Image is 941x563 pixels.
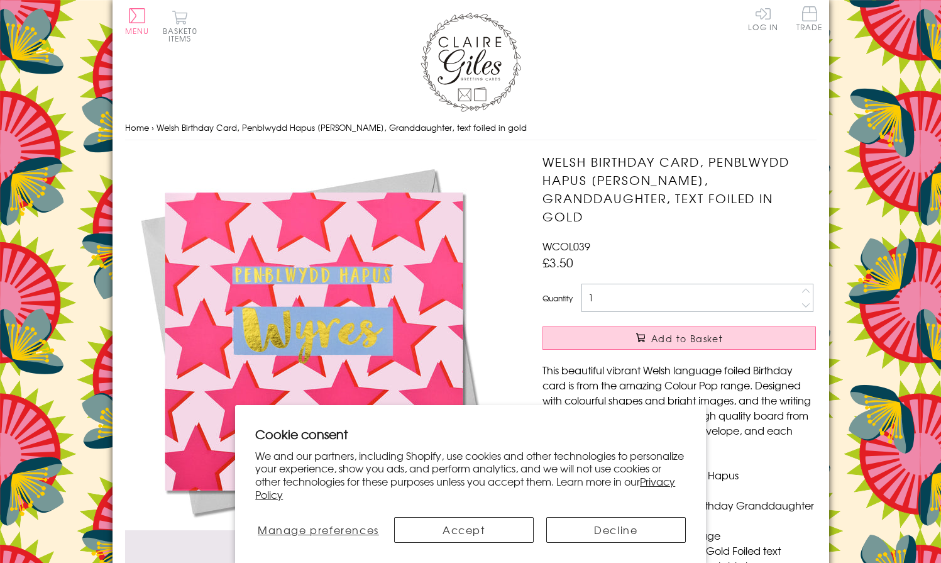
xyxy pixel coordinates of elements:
[255,474,675,502] a: Privacy Policy
[421,13,521,112] img: Claire Giles Greetings Cards
[168,25,197,44] span: 0 items
[255,425,686,443] h2: Cookie consent
[255,449,686,501] p: We and our partners, including Shopify, use cookies and other technologies to personalize your ex...
[542,254,573,271] span: £3.50
[258,522,379,537] span: Manage preferences
[151,121,154,133] span: ›
[125,115,817,141] nav: breadcrumbs
[163,10,197,42] button: Basket0 items
[125,121,149,133] a: Home
[546,517,686,543] button: Decline
[125,25,150,36] span: Menu
[796,6,823,33] a: Trade
[542,362,816,453] p: This beautiful vibrant Welsh language foiled Birthday card is from the amazing Colour Pop range. ...
[542,293,573,304] label: Quantity
[748,6,778,31] a: Log In
[542,238,590,254] span: WCOL039
[255,517,381,543] button: Manage preferences
[796,6,823,31] span: Trade
[542,326,816,350] button: Add to Basket
[157,121,527,133] span: Welsh Birthday Card, Penblwydd Hapus [PERSON_NAME], Granddaughter, text foiled in gold
[125,8,150,35] button: Menu
[125,153,502,530] img: Welsh Birthday Card, Penblwydd Hapus Wyres, Granddaughter, text foiled in gold
[651,332,723,345] span: Add to Basket
[394,517,534,543] button: Accept
[542,153,816,225] h1: Welsh Birthday Card, Penblwydd Hapus [PERSON_NAME], Granddaughter, text foiled in gold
